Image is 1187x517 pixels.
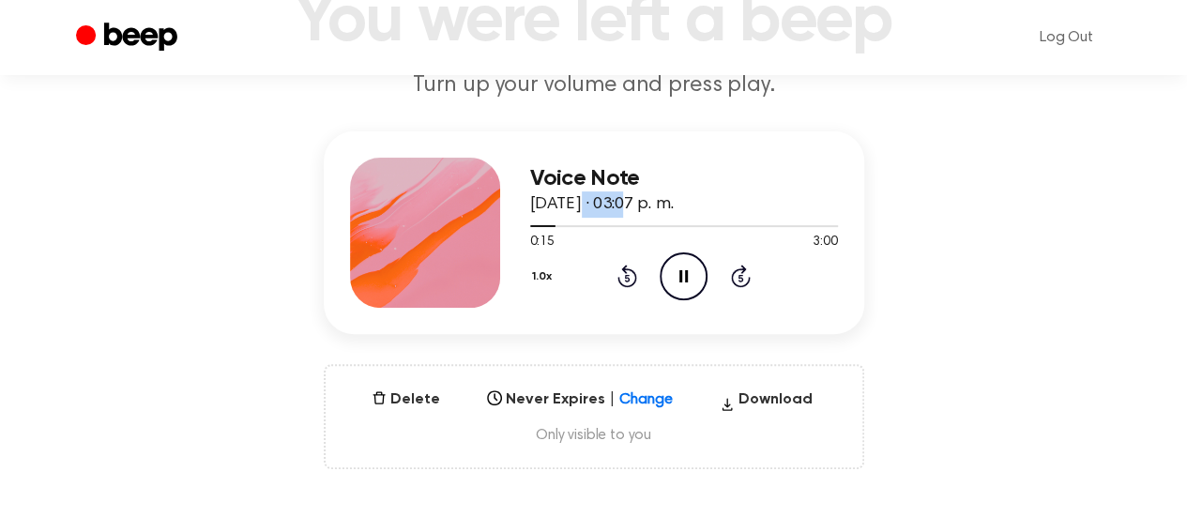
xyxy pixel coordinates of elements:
[712,388,820,418] button: Download
[76,20,182,56] a: Beep
[813,233,837,252] span: 3:00
[364,388,448,411] button: Delete
[530,196,674,213] span: [DATE] · 03:07 p. m.
[530,261,559,293] button: 1.0x
[530,166,838,191] h3: Voice Note
[1021,15,1112,60] a: Log Out
[234,70,954,101] p: Turn up your volume and press play.
[530,233,555,252] span: 0:15
[348,426,840,445] span: Only visible to you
